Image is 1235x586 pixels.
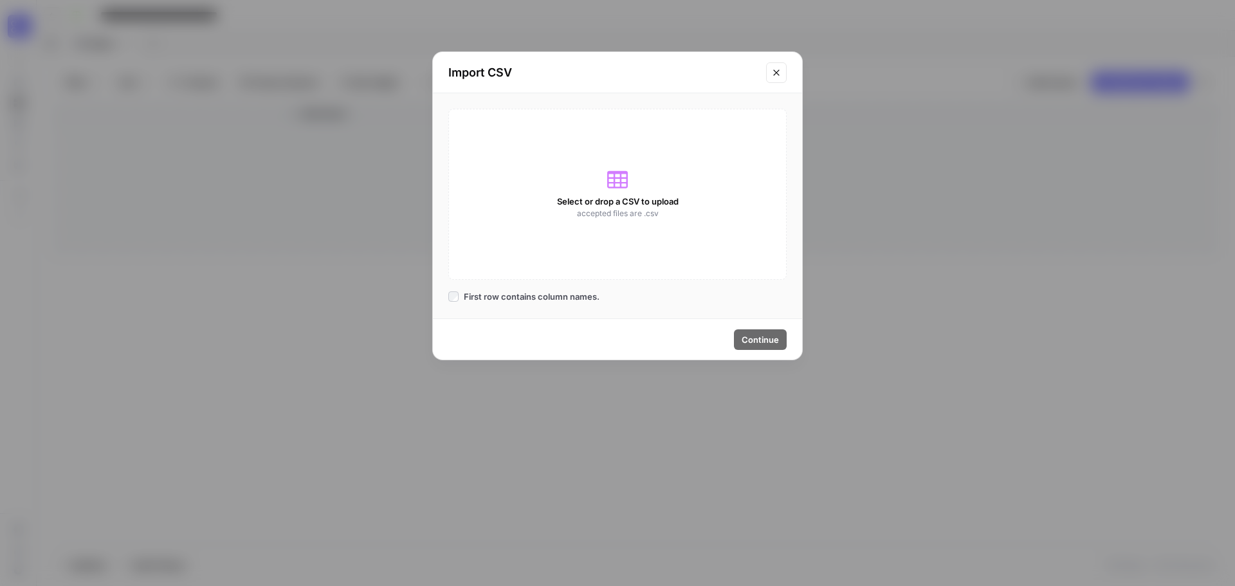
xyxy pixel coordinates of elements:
[464,290,599,303] span: First row contains column names.
[734,329,787,350] button: Continue
[577,208,659,219] span: accepted files are .csv
[742,333,779,346] span: Continue
[448,291,459,302] input: First row contains column names.
[448,64,758,82] h2: Import CSV
[557,195,679,208] span: Select or drop a CSV to upload
[766,62,787,83] button: Close modal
